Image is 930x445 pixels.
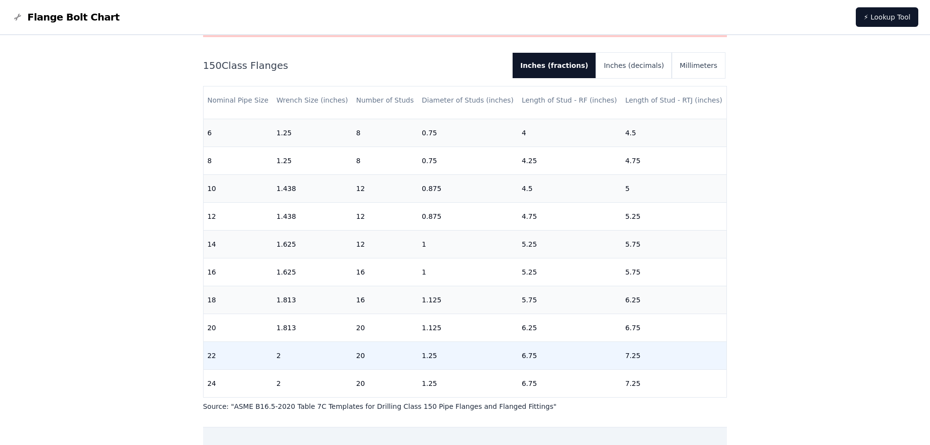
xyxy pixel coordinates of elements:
td: 1.125 [418,286,518,314]
td: 14 [204,230,273,258]
th: Nominal Pipe Size [204,86,273,114]
td: 1.625 [272,258,352,286]
td: 7.25 [621,369,727,397]
td: 18 [204,286,273,314]
td: 12 [352,174,418,202]
td: 1.438 [272,202,352,230]
td: 6.75 [518,369,621,397]
td: 0.75 [418,119,518,147]
td: 5 [621,174,727,202]
td: 1.25 [272,119,352,147]
td: 20 [352,341,418,369]
td: 5.75 [621,230,727,258]
td: 1.813 [272,314,352,341]
td: 0.875 [418,202,518,230]
th: Diameter of Studs (inches) [418,86,518,114]
span: Flange Bolt Chart [27,10,120,24]
td: 1.25 [272,147,352,174]
td: 1.125 [418,314,518,341]
td: 5.75 [621,258,727,286]
td: 6 [204,119,273,147]
td: 4 [518,119,621,147]
th: Length of Stud - RTJ (inches) [621,86,727,114]
td: 6.75 [621,314,727,341]
td: 4.5 [621,119,727,147]
p: Source: " ASME B16.5-2020 Table 7C Templates for Drilling Class 150 Pipe Flanges and Flanged Fitt... [203,402,727,411]
img: Flange Bolt Chart Logo [12,11,23,23]
td: 4.75 [518,202,621,230]
td: 12 [352,202,418,230]
td: 16 [352,258,418,286]
td: 5.25 [518,230,621,258]
td: 4.5 [518,174,621,202]
td: 6.75 [518,341,621,369]
button: Inches (decimals) [596,53,672,78]
td: 20 [352,369,418,397]
td: 7.25 [621,341,727,369]
td: 5.25 [518,258,621,286]
td: 0.75 [418,147,518,174]
td: 12 [352,230,418,258]
td: 4.75 [621,147,727,174]
th: Number of Studs [352,86,418,114]
th: Wrench Size (inches) [272,86,352,114]
td: 5.25 [621,202,727,230]
td: 6.25 [518,314,621,341]
td: 10 [204,174,273,202]
td: 24 [204,369,273,397]
a: ⚡ Lookup Tool [856,7,918,27]
td: 8 [204,147,273,174]
td: 8 [352,119,418,147]
td: 2 [272,341,352,369]
td: 4.25 [518,147,621,174]
td: 16 [204,258,273,286]
td: 0.875 [418,174,518,202]
td: 12 [204,202,273,230]
td: 1.813 [272,286,352,314]
td: 20 [352,314,418,341]
td: 5.75 [518,286,621,314]
td: 6.25 [621,286,727,314]
th: Length of Stud - RF (inches) [518,86,621,114]
td: 20 [204,314,273,341]
h2: 150 Class Flanges [203,59,505,72]
td: 22 [204,341,273,369]
td: 1 [418,258,518,286]
button: Inches (fractions) [513,53,596,78]
td: 1.625 [272,230,352,258]
button: Millimeters [672,53,725,78]
a: Flange Bolt Chart LogoFlange Bolt Chart [12,10,120,24]
td: 1.438 [272,174,352,202]
td: 16 [352,286,418,314]
td: 1.25 [418,341,518,369]
td: 1 [418,230,518,258]
td: 8 [352,147,418,174]
td: 2 [272,369,352,397]
td: 1.25 [418,369,518,397]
